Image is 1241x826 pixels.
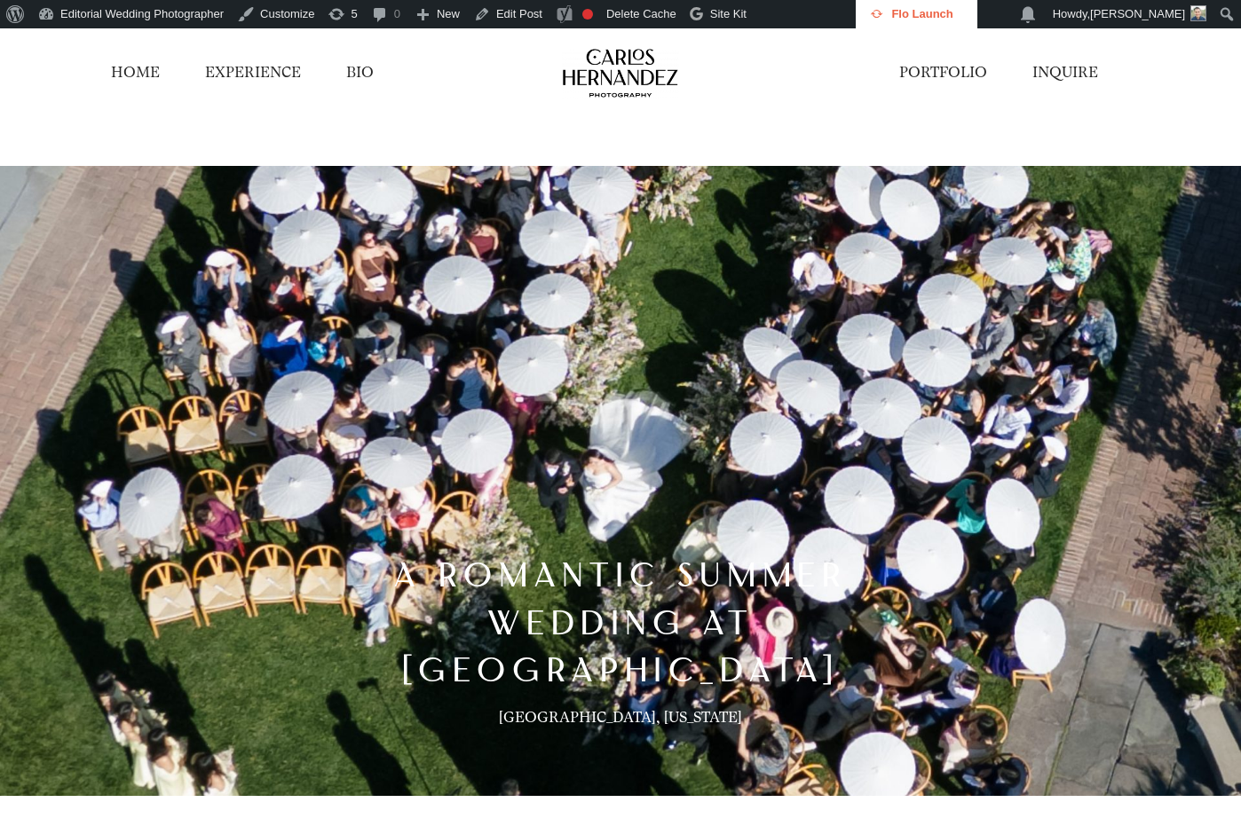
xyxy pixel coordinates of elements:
a: HOME [111,63,160,83]
img: Views over 48 hours. Click for more Jetpack Stats. [763,4,862,26]
span: Site Kit [710,7,747,20]
span: [PERSON_NAME] [1090,7,1185,20]
a: PORTFOLIO [899,63,987,83]
h2: A Romantic Summer Wedding at [GEOGRAPHIC_DATA] [311,555,931,698]
h3: [GEOGRAPHIC_DATA], [US_STATE] [499,708,742,728]
a: INQUIRE [1032,63,1098,83]
div: Focus keyphrase not set [582,9,593,20]
a: EXPERIENCE [205,63,301,83]
a: BIO [346,63,374,83]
